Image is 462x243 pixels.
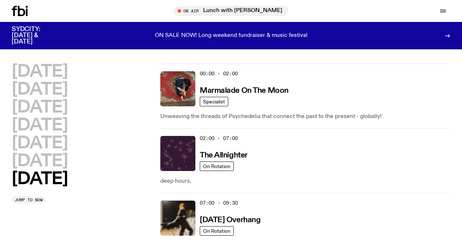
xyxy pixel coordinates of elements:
button: [DATE] [12,117,68,134]
h3: Marmalade On The Moon [200,87,289,95]
a: On Rotation [200,162,234,171]
span: Specialist [203,99,225,105]
span: 07:00 - 09:30 [200,200,238,206]
span: On Rotation [203,228,230,234]
button: [DATE] [12,135,68,152]
span: On Rotation [203,164,230,169]
p: Unweaving the threads of Psychedelia that connect the past to the present - globally! [160,112,450,121]
button: On AirLunch with [PERSON_NAME] [174,6,288,16]
span: 02:00 - 07:00 [200,135,238,142]
button: Jump to now [12,196,46,204]
h3: The Allnighter [200,152,248,159]
p: ON SALE NOW! Long weekend fundraiser & music festival [155,33,308,39]
img: Tommy - Persian Rug [160,71,195,106]
button: [DATE] [12,81,68,98]
a: On Rotation [200,226,234,236]
a: Specialist [200,97,228,106]
button: [DATE] [12,99,68,116]
a: Marmalade On The Moon [200,86,289,95]
button: [DATE] [12,171,68,187]
button: [DATE] [12,153,68,170]
span: 00:00 - 02:00 [200,70,238,77]
span: Jump to now [15,198,43,202]
h3: [DATE] Overhang [200,216,260,224]
button: [DATE] [12,64,68,80]
a: The Allnighter [200,150,248,159]
a: [DATE] Overhang [200,215,260,224]
p: deep hours. [160,177,450,186]
h3: SYDCITY: [DATE] & [DATE] [12,26,58,45]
